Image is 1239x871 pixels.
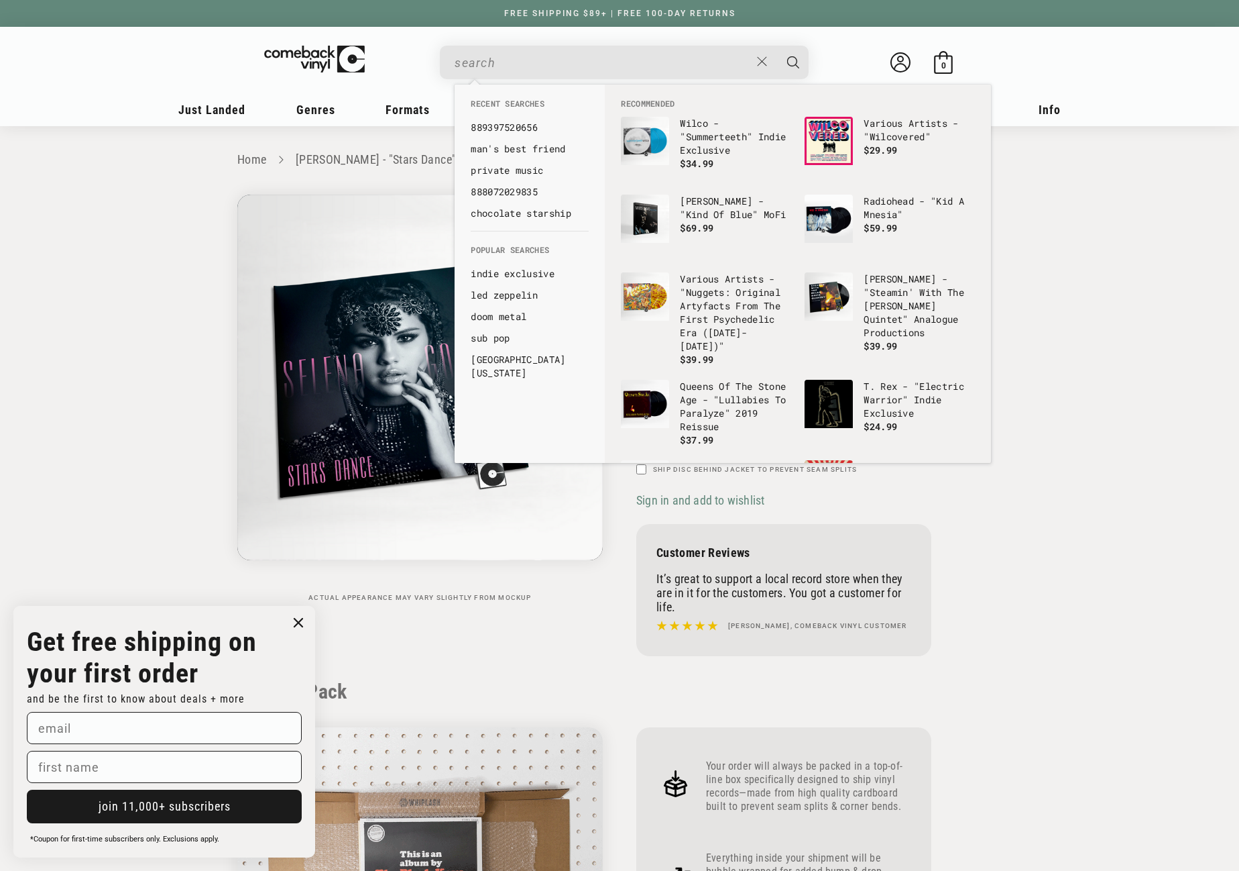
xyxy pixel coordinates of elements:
[27,790,302,823] button: join 11,000+ subscribers
[27,712,302,744] input: email
[621,380,791,447] a: Queens Of The Stone Age - "Lullabies To Paralyze" 2019 Reissue Queens Of The Stone Age - "Lullabi...
[237,195,603,602] media-gallery: Gallery Viewer
[440,46,809,79] div: Search
[605,85,991,463] div: Recommended
[864,144,897,156] span: $29.99
[776,46,810,79] button: Search
[706,760,911,813] p: Your order will always be packed in a top-of-line box specifically designed to ship vinyl records...
[464,138,595,160] li: recent_searches: man's best friend
[656,572,911,614] p: It’s great to support a local record store when they are in it for the customers. You got a custo...
[864,380,975,420] p: T. Rex - "Electric Warrior" Indie Exclusive
[455,49,750,76] input: When autocomplete results are available use up and down arrows to review and enter to select
[237,594,603,602] p: Actual appearance may vary slightly from mockup
[864,272,975,340] p: [PERSON_NAME] - "Steamin' With The [PERSON_NAME] Quintet" Analogue Productions
[27,626,257,689] strong: Get free shipping on your first order
[805,195,975,259] a: Radiohead - "Kid A Mnesia" Radiohead - "Kid A Mnesia" $59.99
[471,331,589,345] a: sub pop
[471,142,589,156] a: man's best friend
[621,272,791,366] a: Various Artists - "Nuggets: Original Artyfacts From The First Psychedelic Era (1965-1968)" Variou...
[750,47,775,76] button: Close
[296,103,335,117] span: Genres
[680,117,791,157] p: Wilco - "Summerteeth" Indie Exclusive
[798,188,982,266] li: default_products: Radiohead - "Kid A Mnesia"
[386,103,430,117] span: Formats
[471,207,589,220] a: chocolate starship
[805,272,853,321] img: Miles Davis - "Steamin' With The Miles Davis Quintet" Analogue Productions
[656,546,911,560] p: Customer Reviews
[680,380,791,433] p: Queens Of The Stone Age - "Lullabies To Paralyze" 2019 Reissue
[621,460,791,525] a: The Beatles - "1" The Beatles - "1"
[680,157,713,170] span: $34.99
[464,285,595,306] li: default_suggestions: led zeppelin
[471,164,589,177] a: private music
[30,835,219,843] span: *Coupon for first-time subscribers only. Exclusions apply.
[621,272,669,321] img: Various Artists - "Nuggets: Original Artyfacts From The First Psychedelic Era (1965-1968)"
[728,621,907,631] h4: [PERSON_NAME], Comeback Vinyl customer
[464,244,595,263] li: Popular Searches
[805,195,853,243] img: Radiohead - "Kid A Mnesia"
[621,460,669,509] img: The Beatles - "1"
[471,121,589,134] a: 889397520656
[805,117,853,165] img: Various Artists - "Wilcovered"
[680,353,713,366] span: $39.99
[656,617,718,635] img: star5.svg
[614,373,798,454] li: default_products: Queens Of The Stone Age - "Lullabies To Paralyze" 2019 Reissue
[471,353,589,380] a: [GEOGRAPHIC_DATA][US_STATE]
[471,185,589,199] a: 888072029835
[621,117,791,181] a: Wilco - "Summerteeth" Indie Exclusive Wilco - "Summerteeth" Indie Exclusive $34.99
[805,117,975,181] a: Various Artists - "Wilcovered" Various Artists - "Wilcovered" $29.99
[237,150,1002,170] nav: breadcrumbs
[471,289,589,302] a: led zeppelin
[464,98,595,117] li: Recent Searches
[27,751,302,783] input: first name
[27,693,245,705] span: and be the first to know about deals + more
[864,195,975,221] p: Radiohead - "Kid A Mnesia"
[805,380,975,444] a: T. Rex - "Electric Warrior" Indie Exclusive T. Rex - "Electric Warrior" Indie Exclusive $24.99
[237,152,266,166] a: Home
[680,433,713,446] span: $37.99
[680,272,791,353] p: Various Artists - "Nuggets: Original Artyfacts From The First Psychedelic Era ([DATE]-[DATE])"
[621,380,669,428] img: Queens Of The Stone Age - "Lullabies To Paralyze" 2019 Reissue
[471,267,589,280] a: indie exclusive
[614,266,798,373] li: default_products: Various Artists - "Nuggets: Original Artyfacts From The First Psychedelic Era (...
[614,98,982,110] li: Recommended
[296,152,456,166] a: [PERSON_NAME] - "Stars Dance"
[864,221,897,234] span: $59.99
[237,680,1002,704] h2: How We Pack
[621,195,791,259] a: Miles Davis - "Kind Of Blue" MoFi [PERSON_NAME] - "Kind Of Blue" MoFi $69.99
[614,110,798,188] li: default_products: Wilco - "Summerteeth" Indie Exclusive
[636,493,764,507] span: Sign in and add to wishlist
[464,203,595,224] li: recent_searches: chocolate starship
[798,266,982,360] li: default_products: Miles Davis - "Steamin' With The Miles Davis Quintet" Analogue Productions
[464,160,595,181] li: recent_searches: private music
[471,310,589,323] a: doom metal
[178,103,245,117] span: Just Landed
[941,60,946,70] span: 0
[805,380,853,428] img: T. Rex - "Electric Warrior" Indie Exclusive
[621,117,669,165] img: Wilco - "Summerteeth" Indie Exclusive
[614,454,798,531] li: default_products: The Beatles - "1"
[464,306,595,327] li: default_suggestions: doom metal
[1039,103,1061,117] span: Info
[864,460,975,487] p: Incubus - "Light Grenades" Regular
[653,464,857,474] label: Ship Disc Behind Jacket To Prevent Seam Splits
[491,9,749,18] a: FREE SHIPPING $89+ | FREE 100-DAY RETURNS
[680,460,791,474] p: The Beatles - "1"
[864,420,897,433] span: $24.99
[455,85,605,231] div: Recent Searches
[464,181,595,203] li: recent_searches: 888072029835
[864,117,975,144] p: Various Artists - "Wilcovered"
[464,263,595,285] li: default_suggestions: indie exclusive
[656,764,695,803] img: Frame_4.png
[805,460,853,509] img: Incubus - "Light Grenades" Regular
[288,613,308,633] button: Close dialog
[464,349,595,384] li: default_suggestions: hotel california
[680,221,713,234] span: $69.99
[464,117,595,138] li: recent_searches: 889397520656
[798,454,982,531] li: default_products: Incubus - "Light Grenades" Regular
[455,231,605,391] div: Popular Searches
[464,327,595,349] li: default_suggestions: sub pop
[805,272,975,353] a: Miles Davis - "Steamin' With The Miles Davis Quintet" Analogue Productions [PERSON_NAME] - "Steam...
[805,460,975,525] a: Incubus - "Light Grenades" Regular Incubus - "Light Grenades" Regular
[614,188,798,266] li: default_products: Miles Davis - "Kind Of Blue" MoFi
